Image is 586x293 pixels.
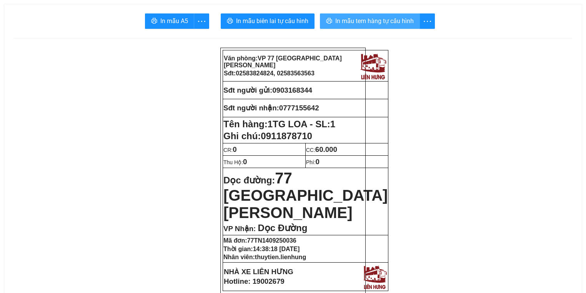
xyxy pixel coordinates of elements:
strong: NHÀ XE LIÊN HƯNG [224,268,293,276]
span: Ghi chú: [223,131,312,141]
span: thuytien.lienhung [255,254,306,260]
strong: Mã đơn: [223,237,296,244]
span: 1 [330,119,335,129]
span: 0 [243,158,247,166]
button: printerIn mẫu biên lai tự cấu hình [221,13,315,29]
strong: Hotline: 19002679 [224,277,285,285]
span: Thu Hộ: [223,159,247,165]
span: VP Nhận: [223,225,256,233]
span: more [194,17,209,26]
button: more [194,13,209,29]
span: printer [326,18,332,25]
strong: Văn phòng: [224,55,342,68]
span: In mẫu A5 [160,16,188,26]
span: 0777155642 [279,104,319,112]
button: more [420,13,435,29]
strong: Tên hàng: [223,119,335,129]
span: 1TG LOA - SL: [268,119,335,129]
strong: Sđt người nhận: [223,104,279,112]
span: 02583824824, 02583563563 [236,70,315,77]
span: 0 [233,145,236,153]
span: 77 [GEOGRAPHIC_DATA][PERSON_NAME] [223,170,388,221]
strong: VP: 77 [GEOGRAPHIC_DATA][PERSON_NAME][GEOGRAPHIC_DATA] [3,13,79,47]
span: CR: [223,147,237,153]
span: VP 77 [GEOGRAPHIC_DATA][PERSON_NAME] [224,55,342,68]
strong: Dọc đường: [223,175,388,220]
span: 0 [316,158,320,166]
strong: Nhân viên: [223,254,306,260]
span: 0911878710 [261,131,312,141]
button: printerIn mẫu tem hàng tự cấu hình [320,13,420,29]
span: CC: [306,147,337,153]
strong: Thời gian: [223,246,300,252]
span: 77TN1409250036 [247,237,296,244]
img: logo [361,263,388,290]
span: In mẫu biên lai tự cấu hình [236,16,308,26]
span: 14:38:18 [DATE] [253,246,300,252]
span: Dọc Đường [258,223,307,233]
span: printer [227,18,233,25]
span: In mẫu tem hàng tự cấu hình [335,16,414,26]
img: logo [83,10,113,42]
button: printerIn mẫu A5 [145,13,194,29]
span: Phí: [306,159,320,165]
strong: Nhà xe Liên Hưng [3,4,63,12]
span: printer [151,18,157,25]
span: more [420,17,435,26]
strong: Phiếu gửi hàng [32,50,84,58]
span: 60.000 [315,145,337,153]
span: 0903168344 [272,86,312,94]
strong: Sđt người gửi: [223,86,272,94]
img: logo [358,51,388,80]
strong: Sđt: [224,70,315,77]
